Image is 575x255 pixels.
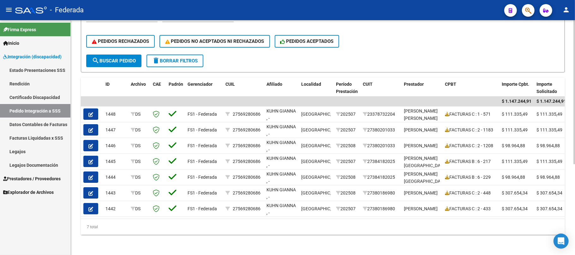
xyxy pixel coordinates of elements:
datatable-header-cell: Afiliado [264,78,299,105]
span: $ 111.335,49 [502,127,528,132]
div: FACTURAS C : 2 - 433 [445,205,497,212]
datatable-header-cell: CUIT [360,78,401,105]
mat-icon: search [92,57,99,64]
div: 7 total [81,219,565,235]
span: Buscar Pedido [92,58,136,64]
span: Firma Express [3,26,36,33]
span: [GEOGRAPHIC_DATA] [301,127,344,132]
datatable-header-cell: Localidad [299,78,333,105]
div: 27380186980 [363,189,399,197]
div: 1447 [105,126,126,134]
span: Inicio [3,40,19,47]
div: [PERSON_NAME] [404,126,438,134]
span: $ 1.147.244,91 [536,99,566,104]
span: [GEOGRAPHIC_DATA] [301,112,344,117]
datatable-header-cell: Importe Cpbt. [499,78,534,105]
div: 27569280686 [233,189,261,197]
div: 27384182025 [363,158,399,165]
div: 202507 [336,205,358,212]
div: 27569280686 [233,111,261,118]
span: Archivo [131,82,146,87]
div: FACTURAS C : 2 - 448 [445,189,497,197]
datatable-header-cell: CUIL [223,78,264,105]
span: [GEOGRAPHIC_DATA] [301,159,344,164]
span: $ 111.335,49 [536,159,562,164]
button: PEDIDOS RECHAZADOS [86,35,155,48]
span: PEDIDOS NO ACEPTADOS NI RECHAZADOS [165,38,264,44]
span: FS1 - Federada [188,206,217,211]
span: Período Prestación [336,82,358,94]
span: $ 307.654,34 [536,190,562,195]
span: KUHN GIANNA , - [267,108,296,121]
span: [GEOGRAPHIC_DATA] [301,190,344,195]
div: 27380201033 [363,126,399,134]
div: 1446 [105,142,126,149]
div: 1444 [105,174,126,181]
span: $ 307.654,34 [502,190,528,195]
div: 27569280686 [233,158,261,165]
div: 202507 [336,158,358,165]
span: PEDIDOS RECHAZADOS [92,38,149,44]
span: Borrar Filtros [152,58,198,64]
span: $ 111.335,49 [536,112,562,117]
span: FS1 - Federada [188,175,217,180]
div: 27380186980 [363,205,399,212]
div: 202508 [336,142,358,149]
div: 27384182025 [363,174,399,181]
span: Gerenciador [188,82,213,87]
div: 1442 [105,205,126,212]
span: FS1 - Federada [188,190,217,195]
span: FS1 - Federada [188,159,217,164]
div: 1445 [105,158,126,165]
span: Padrón [169,82,183,87]
span: KUHN GIANNA , - [267,140,296,152]
span: Explorador de Archivos [3,189,54,196]
div: DS [131,142,148,149]
datatable-header-cell: CPBT [442,78,499,105]
div: 202508 [336,174,358,181]
datatable-header-cell: CAE [150,78,166,105]
div: DS [131,174,148,181]
div: 27569280686 [233,126,261,134]
span: Prestador [404,82,424,87]
div: Open Intercom Messenger [554,234,569,249]
div: FACTURAS C : 2 - 1208 [445,142,497,149]
div: FACTURAS B : 6 - 217 [445,158,497,165]
div: 1448 [105,111,126,118]
div: FACTURAS C : 2 - 1183 [445,126,497,134]
span: CUIT [363,82,373,87]
div: 23378732204 [363,111,399,118]
span: CUIL [225,82,235,87]
div: [PERSON_NAME][GEOGRAPHIC_DATA] [404,155,446,169]
span: Localidad [301,82,321,87]
div: DS [131,189,148,197]
span: $ 98.964,88 [536,175,560,180]
span: $ 111.335,49 [536,127,562,132]
div: [PERSON_NAME] [404,205,438,212]
datatable-header-cell: Archivo [128,78,150,105]
span: $ 307.654,34 [536,206,562,211]
span: Integración (discapacidad) [3,53,62,60]
div: 202508 [336,189,358,197]
mat-icon: person [562,6,570,14]
span: [GEOGRAPHIC_DATA] [301,206,344,211]
datatable-header-cell: Gerenciador [185,78,223,105]
div: [PERSON_NAME][GEOGRAPHIC_DATA] [404,171,446,185]
span: Importe Cpbt. [502,82,529,87]
div: 1443 [105,189,126,197]
button: Borrar Filtros [147,55,203,67]
datatable-header-cell: Importe Solicitado [534,78,569,105]
mat-icon: delete [152,57,160,64]
div: [PERSON_NAME] [PERSON_NAME] [404,107,440,122]
div: DS [131,205,148,212]
span: $ 111.335,49 [502,112,528,117]
span: Afiliado [267,82,282,87]
datatable-header-cell: Período Prestación [333,78,360,105]
div: [PERSON_NAME] [404,189,438,197]
span: FS1 - Federada [188,143,217,148]
span: $ 98.964,88 [536,143,560,148]
span: CAE [153,82,161,87]
span: KUHN GIANNA , - [267,156,296,168]
span: - Federada [50,3,84,17]
div: 202507 [336,111,358,118]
